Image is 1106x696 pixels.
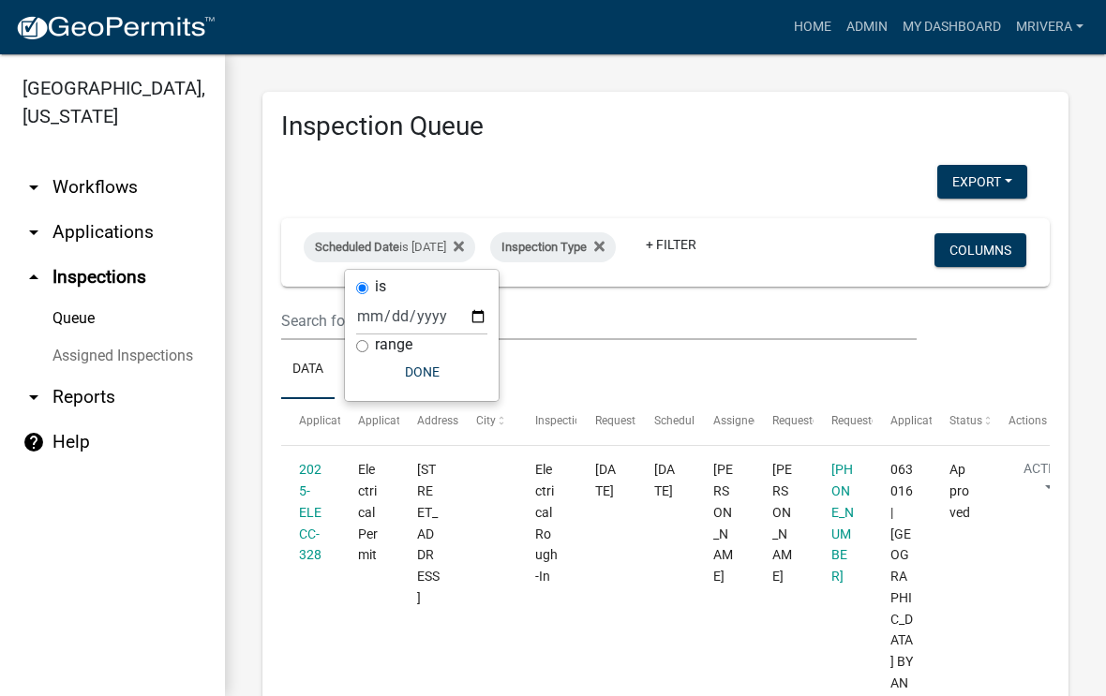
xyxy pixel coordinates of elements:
datatable-header-cell: Application [281,399,340,444]
span: Inspection Type [535,414,615,427]
datatable-header-cell: Actions [991,399,1050,444]
a: + Filter [631,228,711,261]
span: Michele Rivera [713,462,733,584]
span: Address [417,414,458,427]
span: Application [299,414,357,427]
datatable-header-cell: Requested Date [576,399,635,444]
span: Assigned Inspector [713,414,810,427]
span: Scheduled Date [315,240,399,254]
datatable-header-cell: Assigned Inspector [695,399,754,444]
span: Requestor Name [772,414,857,427]
span: 864-678-9808 [831,462,854,584]
span: Status [949,414,982,427]
datatable-header-cell: Status [932,399,991,444]
a: mrivera [1009,9,1091,45]
datatable-header-cell: Scheduled Time [635,399,695,444]
div: [DATE] [654,459,678,502]
div: is [DATE] [304,232,475,262]
span: Approved [949,462,970,520]
h3: Inspection Queue [281,111,1050,142]
datatable-header-cell: City [458,399,517,444]
a: Admin [839,9,895,45]
span: 09/10/2025 [595,462,616,498]
input: Search for inspections [281,302,917,340]
span: Scheduled Time [654,414,735,427]
i: help [22,431,45,453]
datatable-header-cell: Requestor Name [755,399,814,444]
i: arrow_drop_down [22,221,45,244]
span: Requested Date [595,414,674,427]
datatable-header-cell: Application Type [340,399,399,444]
button: Action [1009,459,1085,506]
i: arrow_drop_up [22,266,45,289]
datatable-header-cell: Requestor Phone [814,399,873,444]
datatable-header-cell: Application Description [873,399,932,444]
i: arrow_drop_down [22,386,45,408]
a: Data [281,340,335,400]
span: Application Type [358,414,443,427]
span: Electrical Rough-In [535,462,558,584]
a: [PHONE_NUMBER] [831,462,854,584]
i: arrow_drop_down [22,176,45,199]
button: Columns [934,233,1026,267]
datatable-header-cell: Inspection Type [517,399,576,444]
a: My Dashboard [895,9,1009,45]
span: Actions [1009,414,1047,427]
span: Inspection Type [501,240,587,254]
label: is [375,279,386,294]
span: Application Description [890,414,1009,427]
a: 2025-ELECC-328 [299,462,321,562]
datatable-header-cell: Address [399,399,458,444]
span: 126 SPARTA HWY [417,462,440,605]
a: Home [786,9,839,45]
label: range [375,337,412,352]
button: Export [937,165,1027,199]
span: Electrical Permit [358,462,378,562]
span: Chanton Smith [772,462,792,584]
span: City [476,414,496,427]
span: Requestor Phone [831,414,918,427]
a: Map [335,340,385,400]
button: Done [356,355,487,389]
